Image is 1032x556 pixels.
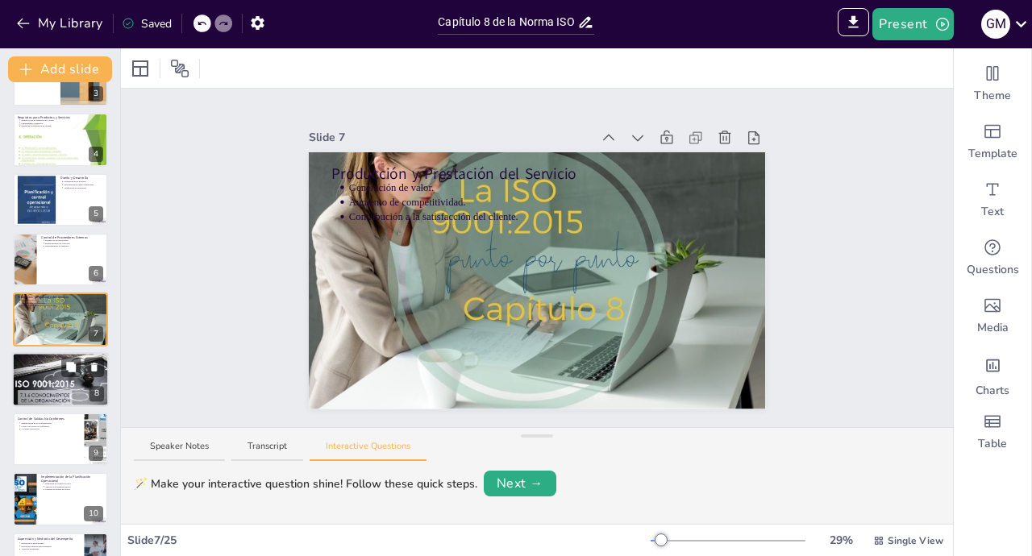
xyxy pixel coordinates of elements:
p: Verificación de resultados. [64,186,103,189]
p: Implementación de la Planificación Operacional [41,474,103,483]
p: Análisis de la situación actual. [45,484,103,488]
p: Liberación de Productos y Servicios [17,355,104,359]
p: Control de Salidas No Conformes [18,417,80,421]
p: Diseño y Desarrollo [60,175,103,180]
button: Present [872,8,953,40]
div: Get real-time input from your audience [954,229,1031,287]
div: 7 [89,326,103,342]
p: Producción y Prestación del Servicio [331,163,743,184]
span: Table [978,436,1007,452]
div: 3 [89,86,103,102]
div: Add a table [954,403,1031,461]
p: Aumento de competitividad. [21,301,103,305]
p: Generación de valor. [349,180,743,195]
div: 9 [89,446,103,461]
div: 7 [13,293,108,346]
button: My Library [12,10,110,36]
div: 10 [13,472,108,525]
div: 10 [84,506,103,521]
p: Generación de valor. [21,299,103,302]
div: Slide 7 / 25 [127,532,651,549]
p: Identificación de requisitos del cliente. [21,118,103,122]
button: Interactive Questions [310,440,427,462]
div: 8 [89,386,104,401]
p: Contribución a la satisfacción del cliente. [349,210,743,224]
button: Delete Slide [85,357,104,376]
div: 4 [89,147,103,162]
p: Mantenimiento de registros. [45,245,103,248]
div: Change the overall theme [954,55,1031,113]
div: 5 [89,206,103,222]
button: Transcript [231,440,303,462]
p: Identificación de no conformidades. [21,421,79,425]
p: Documentación adecuada. [20,361,104,364]
div: Slide 7 [309,129,591,146]
button: G M [981,8,1010,40]
p: Cumplimiento normativo. [21,122,103,125]
div: Add ready made slides [954,113,1031,171]
span: Single View [888,533,943,548]
p: Contribución a la satisfacción del cliente. [21,305,103,308]
p: Mantenimiento de la calidad. [20,364,104,367]
span: Template [968,146,1017,162]
div: Add text boxes [954,171,1031,229]
div: 5 [13,173,108,226]
p: Control de salidas no conformes. [21,425,79,428]
button: Speaker Notes [134,440,225,462]
p: Aumento de competitividad. [349,195,743,210]
div: 4 [13,113,108,166]
p: Creación de planes de acción. [45,488,103,491]
div: G M [981,10,1010,39]
button: Next → [484,471,556,496]
div: Add charts and graphs [954,345,1031,403]
span: Charts [976,383,1009,399]
span: Position [170,59,189,78]
p: Producción y Prestación del Servicio [18,295,103,300]
p: Definición de objetivos claros. [45,482,103,485]
div: 9 [13,413,108,466]
span: Theme [974,88,1011,104]
div: 6 [13,233,108,286]
span: Text [981,204,1004,220]
p: Participación de partes interesadas. [64,183,103,186]
p: Evaluación de proveedores. [45,239,103,242]
div: 6 [89,266,103,281]
input: Insert title [438,10,576,34]
button: Add slide [8,56,112,82]
div: 29 % [822,532,860,549]
button: Duplicate Slide [61,357,81,376]
div: 8 [12,352,109,407]
p: Control de Proveedores Externos [41,235,103,240]
span: Export to PowerPoint [838,8,869,40]
p: Acciones correctivas. [21,428,79,431]
span: Questions [967,262,1019,278]
p: Optimización de procesos. [64,180,103,183]
p: Supervisión y Medición del Desempeño [18,537,80,541]
p: Ajuste de estrategias. [21,548,79,551]
p: Evidencia de desviaciones. [21,541,79,545]
p: Mejora de la percepción de calidad. [21,125,103,128]
p: Requisitos para Productos y Servicios [18,115,103,120]
div: Layout [127,56,153,81]
span: Media [977,320,1009,336]
p: Establecimiento de controles. [45,242,103,245]
div: Add images, graphics, shapes or video [954,287,1031,345]
p: Reacciones rápidas ante problemas. [21,545,79,548]
p: Verificación de requisitos. [20,358,104,361]
div: Saved [122,15,172,32]
div: 🪄 Make your interactive question shine! Follow these quick steps. [134,475,477,492]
